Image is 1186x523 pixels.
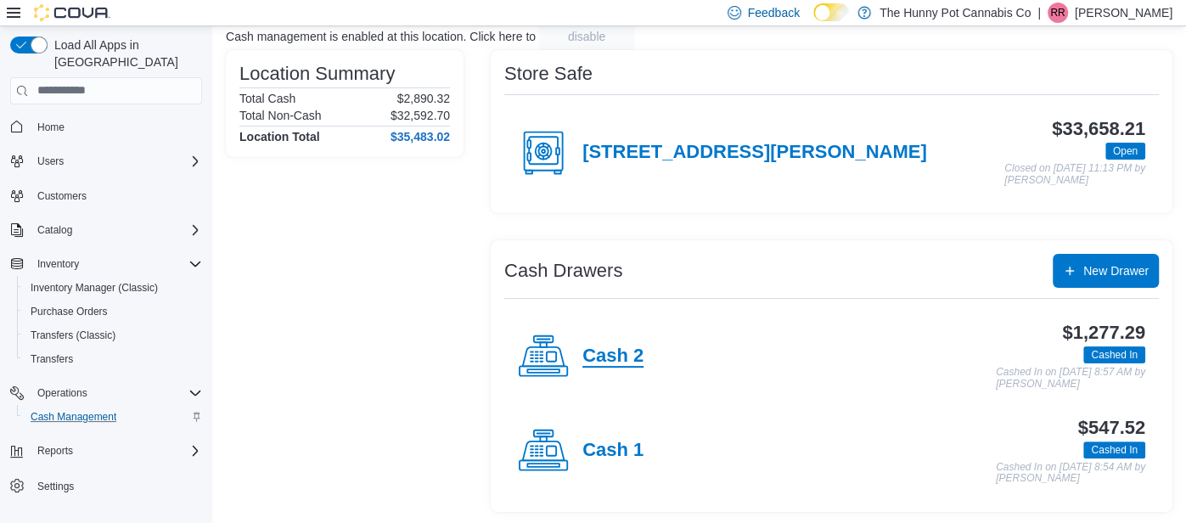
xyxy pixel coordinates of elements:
p: [PERSON_NAME] [1075,3,1172,23]
h3: Cash Drawers [504,261,622,281]
span: Inventory Manager (Classic) [24,278,202,298]
button: Transfers [17,347,209,371]
a: Transfers (Classic) [24,325,122,346]
button: Reports [3,439,209,463]
span: Operations [31,383,202,403]
h6: Total Non-Cash [239,109,322,122]
button: Transfers (Classic) [17,323,209,347]
p: The Hunny Pot Cannabis Co [880,3,1031,23]
a: Inventory Manager (Classic) [24,278,165,298]
button: Inventory [31,254,86,274]
button: Customers [3,183,209,208]
span: Home [31,116,202,138]
button: Catalog [31,220,79,240]
span: Cashed In [1083,346,1145,363]
input: Dark Mode [813,3,849,21]
div: Rebecca Reid [1048,3,1068,23]
span: Transfers (Classic) [31,329,115,342]
span: Catalog [31,220,202,240]
span: Home [37,121,65,134]
span: Inventory [37,257,79,271]
span: Transfers (Classic) [24,325,202,346]
button: disable [539,23,634,50]
button: Inventory [3,252,209,276]
p: Closed on [DATE] 11:13 PM by [PERSON_NAME] [1004,163,1145,186]
p: Cashed In on [DATE] 8:54 AM by [PERSON_NAME] [996,462,1145,485]
span: Users [37,155,64,168]
span: Customers [37,189,87,203]
span: Open [1105,143,1145,160]
button: Operations [31,383,94,403]
span: Cash Management [31,410,116,424]
button: Catalog [3,218,209,242]
h4: [STREET_ADDRESS][PERSON_NAME] [582,142,927,164]
p: $32,592.70 [391,109,450,122]
a: Purchase Orders [24,301,115,322]
span: Purchase Orders [24,301,202,322]
span: RR [1050,3,1065,23]
span: Operations [37,386,87,400]
span: disable [568,28,605,45]
button: Cash Management [17,405,209,429]
a: Settings [31,476,81,497]
h6: Total Cash [239,92,295,105]
a: Transfers [24,349,80,369]
h4: Cash 1 [582,440,644,462]
button: Reports [31,441,80,461]
h3: Store Safe [504,64,593,84]
span: Reports [31,441,202,461]
button: Purchase Orders [17,300,209,323]
a: Customers [31,186,93,206]
span: Load All Apps in [GEOGRAPHIC_DATA] [48,37,202,70]
span: Dark Mode [813,21,814,22]
button: Inventory Manager (Classic) [17,276,209,300]
span: Settings [31,475,202,496]
p: $2,890.32 [397,92,450,105]
span: Users [31,151,202,172]
h3: $1,277.29 [1062,323,1145,343]
span: Feedback [748,4,800,21]
p: Cash management is enabled at this location. Click here to [226,30,536,43]
a: Home [31,117,71,138]
span: Cashed In [1091,347,1138,363]
a: Cash Management [24,407,123,427]
span: Cashed In [1083,441,1145,458]
h4: Cash 2 [582,346,644,368]
span: Settings [37,480,74,493]
button: Users [31,151,70,172]
button: New Drawer [1053,254,1159,288]
span: Reports [37,444,73,458]
h3: Location Summary [239,64,395,84]
button: Home [3,115,209,139]
h4: $35,483.02 [391,130,450,143]
span: Transfers [24,349,202,369]
span: Open [1113,143,1138,159]
span: New Drawer [1083,262,1149,279]
button: Operations [3,381,209,405]
button: Users [3,149,209,173]
h3: $33,658.21 [1052,119,1145,139]
h4: Location Total [239,130,320,143]
span: Catalog [37,223,72,237]
button: Settings [3,473,209,498]
span: Cashed In [1091,442,1138,458]
p: Cashed In on [DATE] 8:57 AM by [PERSON_NAME] [996,367,1145,390]
span: Purchase Orders [31,305,108,318]
p: | [1037,3,1041,23]
span: Customers [31,185,202,206]
span: Cash Management [24,407,202,427]
span: Transfers [31,352,73,366]
img: Cova [34,4,110,21]
span: Inventory [31,254,202,274]
h3: $547.52 [1078,418,1145,438]
span: Inventory Manager (Classic) [31,281,158,295]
